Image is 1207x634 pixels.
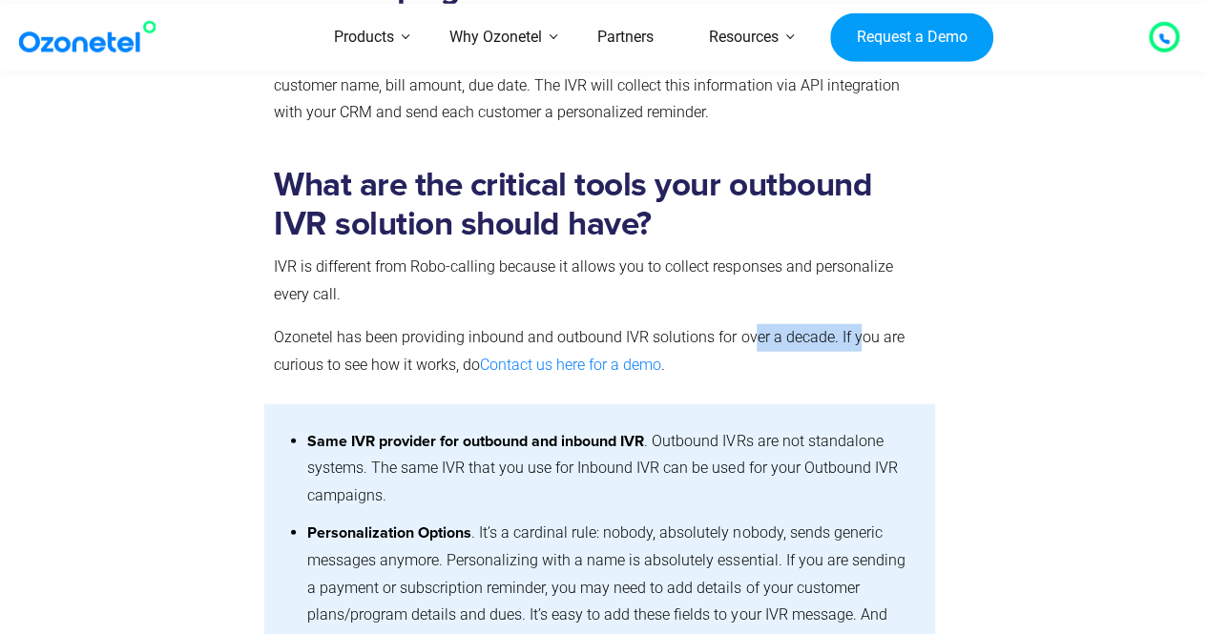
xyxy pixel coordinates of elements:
a: Contact us here for a demo [480,356,661,374]
strong: Same IVR provider for outbound and inbound IVR [307,434,644,449]
strong: Personalization Options [307,525,471,541]
a: Resources [681,4,806,72]
a: Why Ozonetel [422,4,570,72]
strong: What are the critical tools your outbound IVR solution should have? [274,169,872,241]
a: Products [306,4,422,72]
p: Ozonetel has been providing inbound and outbound IVR solutions for over a decade. If you are curi... [274,324,926,379]
p: You can personalize your outbound IVR campaigns in much the same way as you personalize your mass... [274,17,926,127]
li: . Outbound IVRs are not standalone systems. The same IVR that you use for Inbound IVR can be used... [307,423,916,515]
p: IVR is different from Robo-calling because it allows you to collect responses and personalize eve... [274,254,926,309]
a: Partners [570,4,681,72]
a: Request a Demo [830,12,993,62]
